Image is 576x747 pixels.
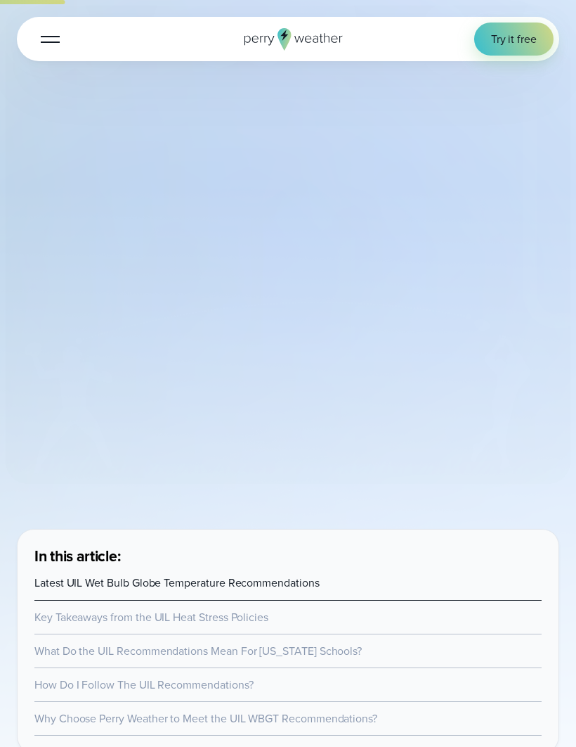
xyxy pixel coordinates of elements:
[34,677,253,693] a: How Do I Follow The UIL Recommendations?
[34,643,362,659] a: What Do the UIL Recommendations Mean For [US_STATE] Schools?
[34,547,542,566] h3: In this article:
[491,31,537,47] span: Try it free
[34,575,320,591] a: Latest UIL Wet Bulb Globe Temperature Recommendations
[474,23,554,56] a: Try it free
[34,710,377,727] a: Why Choose Perry Weather to Meet the UIL WBGT Recommendations?
[34,609,268,625] a: Key Takeaways from the UIL Heat Stress Policies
